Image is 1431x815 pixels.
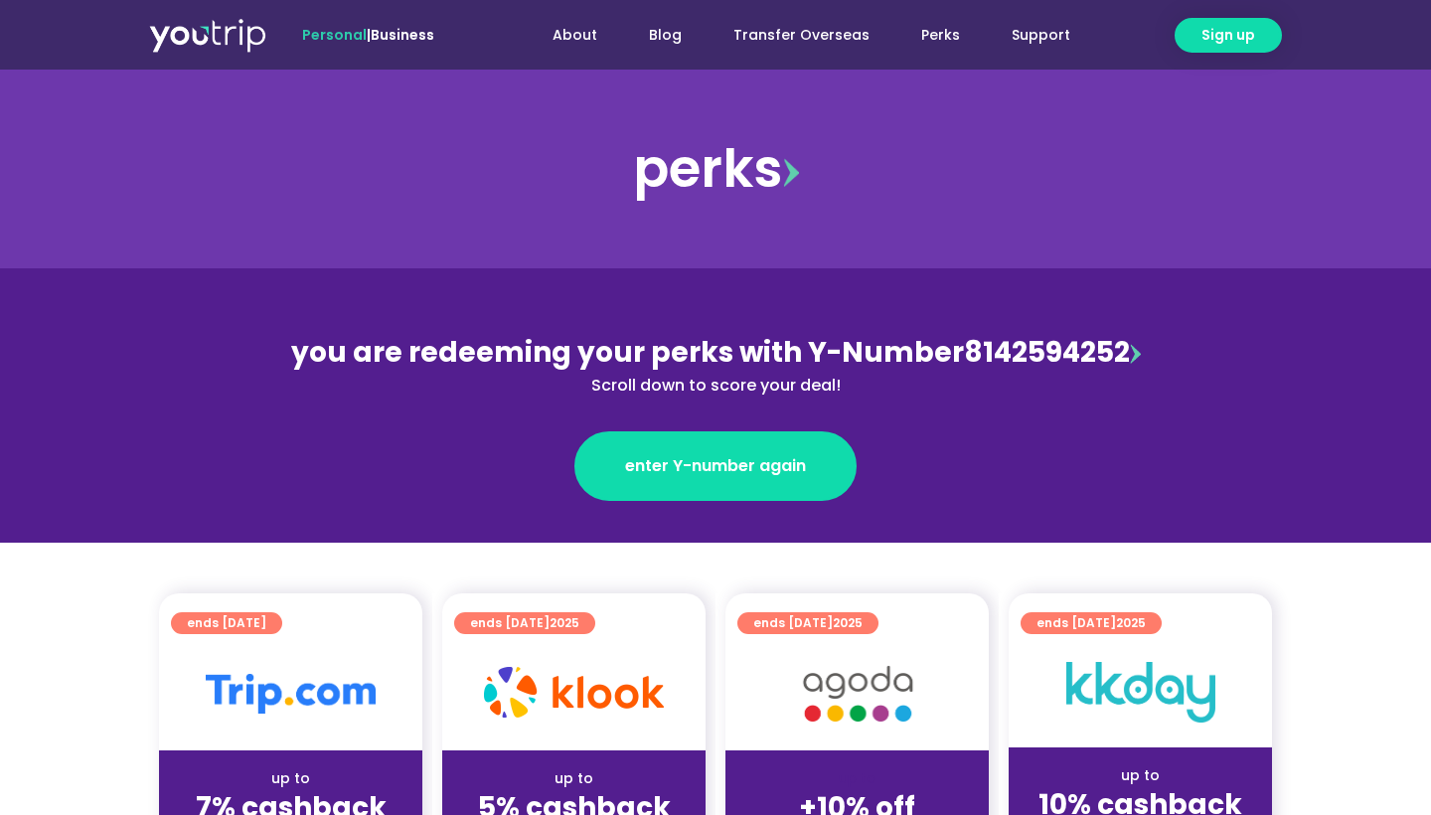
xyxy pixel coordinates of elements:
[753,612,863,634] span: ends [DATE]
[171,612,282,634] a: ends [DATE]
[623,17,708,54] a: Blog
[454,612,595,634] a: ends [DATE]2025
[470,612,579,634] span: ends [DATE]
[175,768,406,789] div: up to
[302,25,367,45] span: Personal
[708,17,895,54] a: Transfer Overseas
[895,17,986,54] a: Perks
[1025,765,1256,786] div: up to
[527,17,623,54] a: About
[284,374,1147,398] div: Scroll down to score your deal!
[1201,25,1255,46] span: Sign up
[187,612,266,634] span: ends [DATE]
[625,454,806,478] span: enter Y-number again
[302,25,434,45] span: |
[458,768,690,789] div: up to
[839,768,875,788] span: up to
[574,431,857,501] a: enter Y-number again
[1021,612,1162,634] a: ends [DATE]2025
[1175,18,1282,53] a: Sign up
[1116,614,1146,631] span: 2025
[371,25,434,45] a: Business
[737,612,878,634] a: ends [DATE]2025
[284,332,1147,398] div: 8142594252
[986,17,1096,54] a: Support
[1036,612,1146,634] span: ends [DATE]
[833,614,863,631] span: 2025
[550,614,579,631] span: 2025
[488,17,1096,54] nav: Menu
[291,333,964,372] span: you are redeeming your perks with Y-Number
